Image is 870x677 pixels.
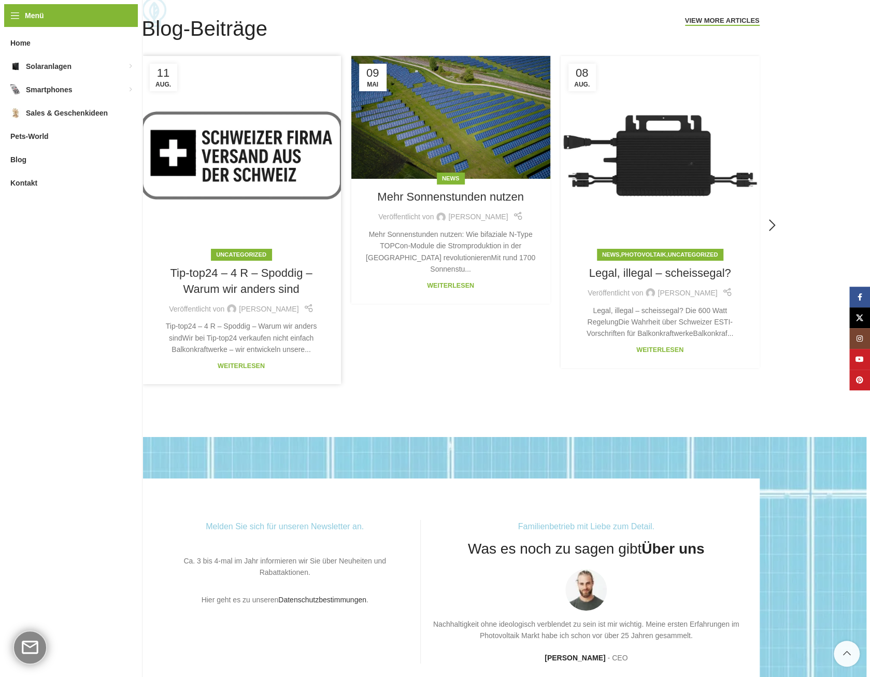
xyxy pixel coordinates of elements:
p: Ca. 3 bis 4-mal im Jahr informieren wir Sie über Neuheiten und Rabattaktionen. [158,555,412,579]
h4: Was es noch zu sagen gibt [468,539,705,559]
span: Kontakt [10,174,37,192]
p: Nachhaltigkeit ohne ideologisch verblendet zu sein ist mir wichtig. Meine ersten Erfahrungen im P... [421,618,752,642]
div: Next slide [760,213,786,238]
a: Uncategorized [216,251,266,258]
span: CEO [606,654,628,662]
span: Menü [25,10,44,21]
span: Veröffentlicht von [378,211,434,222]
a: X Social Link [849,307,870,328]
strong: Über uns [641,541,704,557]
span: Aug. [153,81,174,88]
div: 3 / 4 [555,56,765,368]
a: View More Articles [685,17,760,26]
a: Facebook Social Link [849,287,870,307]
a: Photovoltaik [621,251,666,258]
a: [PERSON_NAME] [658,287,717,299]
div: 2 / 4 [346,56,555,304]
a: Tip-top24 – 4 R – Spoddig – Warum wir anders sind [170,266,312,295]
img: author-avatar [646,288,655,298]
a: [PERSON_NAME] [448,211,508,222]
span: Pets-World [10,127,49,146]
span: 11 [153,67,174,79]
div: 1 / 4 [137,56,346,384]
a: Mehr Sonnenstunden nutzen [377,190,524,203]
div: , , [597,249,723,260]
a: Datenschutzbestimmungen [278,596,366,604]
p: Hier geht es zu unseren . [158,594,412,605]
a: Pinterest Social Link [849,370,870,390]
span: Mai [363,81,383,88]
a: Weiterlesen [636,346,683,354]
footer: [PERSON_NAME] [421,652,752,664]
img: Sales & Geschenkideen [10,108,21,118]
a: News [442,175,460,181]
div: Tip-top24 – 4 R – Spoddig – Warum wir anders sindWir bei Tip-top24 verkaufen nicht einfach Balkon... [155,320,328,355]
span: Aug. [572,81,592,88]
a: Scroll to top button [834,641,860,667]
div: Legal, illegal – scheissegal? Die 600 Watt RegelungDie Wahrheit über Schweizer ESTI-Vorschriften ... [574,305,747,340]
a: News [602,251,620,258]
img: author-avatar [227,304,236,314]
h4: Blog-Beiträge [142,14,267,43]
img: author-avatar [436,213,446,222]
a: Instagram Social Link [849,328,870,349]
span: 09 [363,67,383,79]
div: Familienbetrieb mit Liebe zum Detail. [518,520,654,533]
a: YouTube Social Link [849,349,870,370]
a: [PERSON_NAME] [239,303,298,315]
a: Uncategorized [668,251,718,258]
img: Solaranlagen [10,61,21,72]
span: Veröffentlicht von [169,303,224,315]
a: Weiterlesen [427,282,474,289]
span: View More Articles [685,17,760,25]
img: Smartphones [10,84,21,95]
div: 1 / 1 [413,569,760,664]
a: Weiterlesen [218,362,265,370]
span: Home [10,34,31,52]
span: Solaranlagen [26,57,72,76]
a: Legal, illegal – scheissegal? [589,266,731,279]
span: Sales & Geschenkideen [26,104,108,122]
span: Smartphones [26,80,72,99]
div: Melden Sie sich für unseren Newsletter an. [206,520,364,533]
span: Blog [10,150,26,169]
div: Mehr Sonnenstunden nutzen: Wie bifaziale N-Type TOPCon-Module die Stromproduktion in der [GEOGRAP... [364,229,537,275]
span: Veröffentlicht von [588,287,643,299]
span: 08 [572,67,592,79]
